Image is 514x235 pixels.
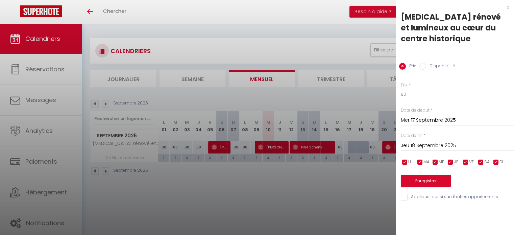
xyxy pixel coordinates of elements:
[401,11,509,44] div: [MEDICAL_DATA] rénové et lumineux au cœur du centre historique
[408,159,413,165] span: LU
[401,175,451,187] button: Enregistrer
[426,63,455,70] label: Disponibilité
[401,82,408,89] label: Prix
[439,159,444,165] span: ME
[401,107,430,114] label: Date de début
[499,159,503,165] span: DI
[484,159,490,165] span: SA
[469,159,474,165] span: VE
[401,133,422,139] label: Date de fin
[406,63,416,70] label: Prix
[423,159,430,165] span: MA
[396,3,509,11] div: x
[5,3,26,23] button: Ouvrir le widget de chat LiveChat
[454,159,458,165] span: JE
